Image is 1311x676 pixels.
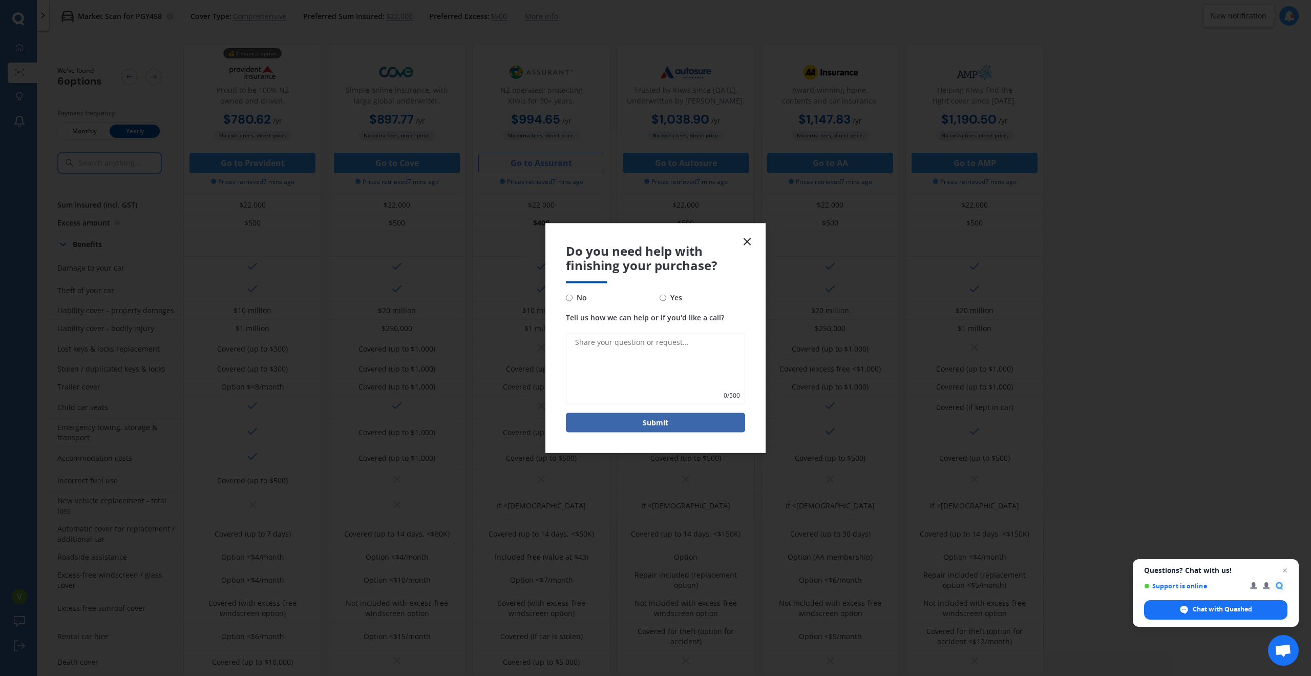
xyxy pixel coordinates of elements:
span: Support is online [1144,582,1243,590]
span: No [573,292,587,304]
span: 0 / 500 [724,391,740,401]
span: Tell us how we can help or if you'd like a call? [566,313,724,322]
span: Chat with Quashed [1193,605,1252,614]
button: Submit [566,413,745,433]
span: Do you need help with finishing your purchase? [566,243,745,273]
span: Questions? Chat with us! [1144,566,1287,575]
input: Yes [660,294,666,301]
div: Chat with Quashed [1144,600,1287,620]
div: Open chat [1268,635,1299,666]
input: No [566,294,573,301]
span: Close chat [1279,564,1291,577]
span: Yes [666,292,682,304]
